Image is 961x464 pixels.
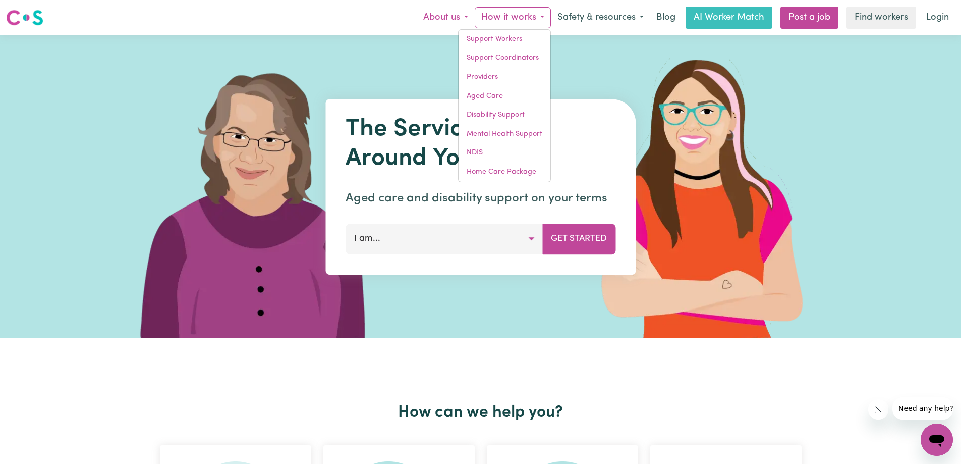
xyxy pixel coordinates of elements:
[892,397,953,420] iframe: Message from company
[780,7,838,29] a: Post a job
[459,163,550,182] a: Home Care Package
[459,30,550,49] a: Support Workers
[6,7,61,15] span: Need any help?
[459,125,550,144] a: Mental Health Support
[459,143,550,163] a: NDIS
[346,115,615,173] h1: The Service Built Around You
[459,106,550,125] a: Disability Support
[551,7,650,28] button: Safety & resources
[868,399,888,420] iframe: Close message
[650,7,682,29] a: Blog
[686,7,772,29] a: AI Worker Match
[6,9,43,27] img: Careseekers logo
[921,424,953,456] iframe: Button to launch messaging window
[6,6,43,29] a: Careseekers logo
[459,68,550,87] a: Providers
[542,224,615,254] button: Get Started
[846,7,916,29] a: Find workers
[475,7,551,28] button: How it works
[458,29,551,182] div: How it works
[417,7,475,28] button: About us
[346,224,543,254] button: I am...
[154,403,808,422] h2: How can we help you?
[920,7,955,29] a: Login
[459,48,550,68] a: Support Coordinators
[346,189,615,208] p: Aged care and disability support on your terms
[459,87,550,106] a: Aged Care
